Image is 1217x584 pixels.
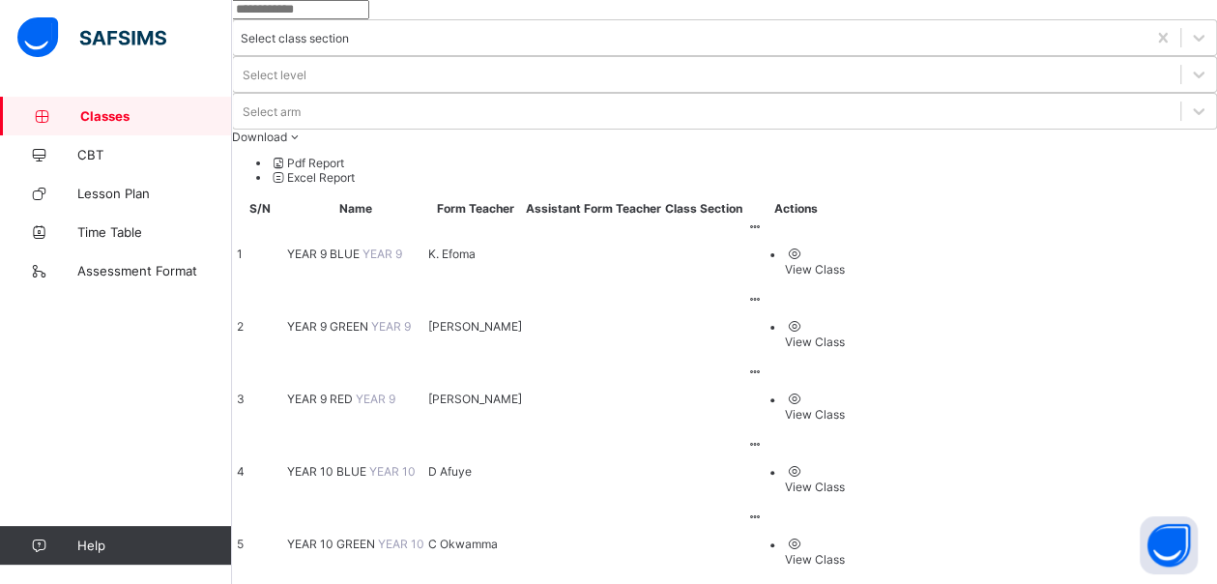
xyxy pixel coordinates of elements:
span: [PERSON_NAME] [428,319,522,334]
div: Select arm [243,104,301,119]
div: View Class [785,480,845,494]
span: Lesson Plan [77,186,232,201]
span: YEAR 10 GREEN [287,537,378,551]
td: 3 [236,364,284,434]
span: YEAR 10 [378,537,424,551]
span: [PERSON_NAME] [428,392,522,406]
td: 4 [236,436,284,507]
th: Class Section [664,200,743,217]
th: Assistant Form Teacher [525,200,662,217]
span: YEAR 9 [371,319,411,334]
button: Open asap [1140,516,1198,574]
span: YEAR 9 RED [287,392,356,406]
span: C Okwamma [428,537,498,551]
th: Form Teacher [427,200,523,217]
span: YEAR 9 GREEN [287,319,371,334]
td: 1 [236,219,284,289]
span: YEAR 10 [369,464,416,479]
div: Select level [243,68,306,82]
th: Name [286,200,425,217]
span: D Afuye [428,464,472,479]
span: K. Efoma [428,247,476,261]
td: 5 [236,509,284,579]
td: 2 [236,291,284,362]
span: Assessment Format [77,263,232,278]
span: CBT [77,147,232,162]
th: S/N [236,200,284,217]
span: Help [77,538,231,553]
span: YEAR 10 BLUE [287,464,369,479]
span: YEAR 9 [362,247,402,261]
span: Download [232,130,287,144]
span: YEAR 9 BLUE [287,247,362,261]
span: YEAR 9 [356,392,395,406]
span: Classes [80,108,232,124]
li: dropdown-list-item-null-1 [271,170,1217,185]
th: Actions [745,200,846,217]
div: View Class [785,552,845,567]
div: View Class [785,407,845,422]
span: Time Table [77,224,232,240]
li: dropdown-list-item-null-0 [271,156,1217,170]
div: View Class [785,262,845,277]
div: View Class [785,335,845,349]
div: Select class section [241,31,349,45]
img: safsims [17,17,166,58]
